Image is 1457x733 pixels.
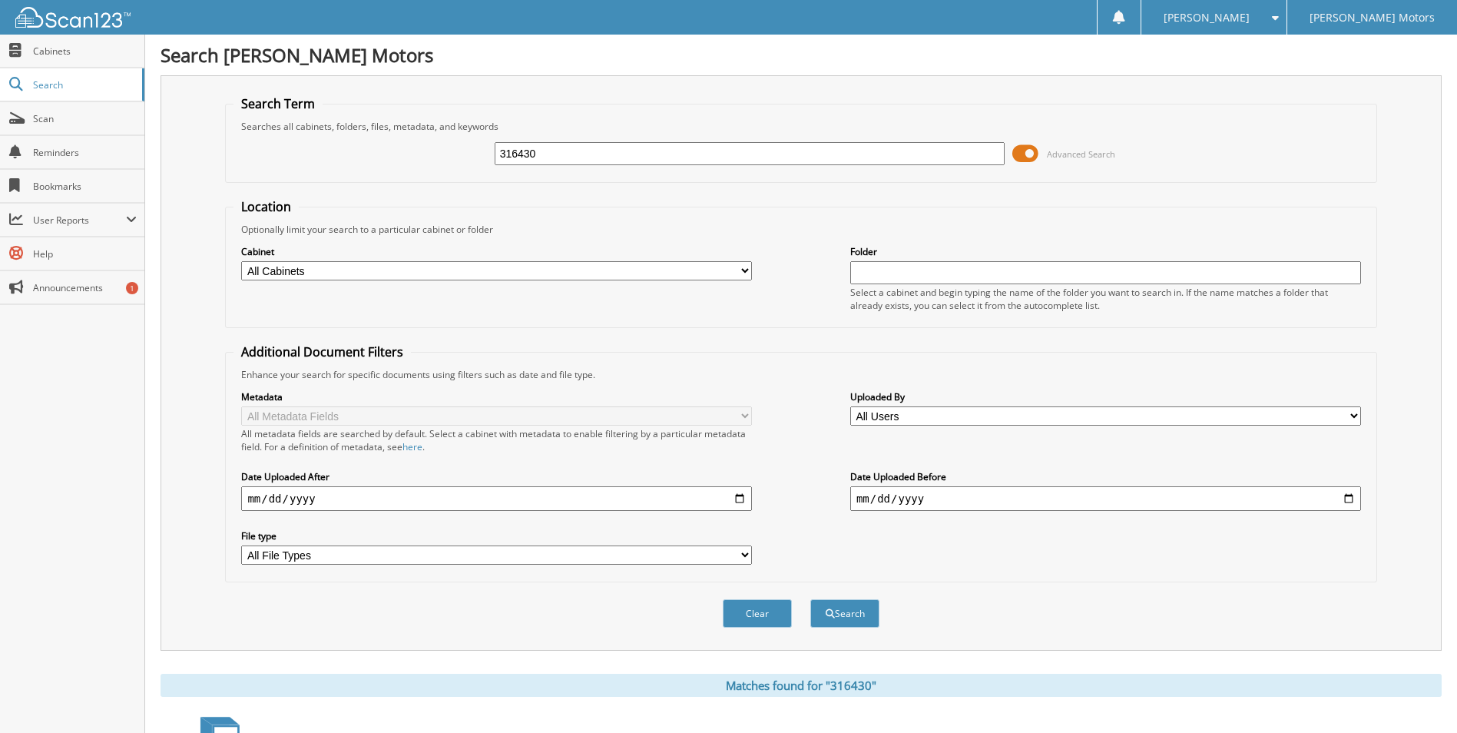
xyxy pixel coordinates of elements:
[241,427,752,453] div: All metadata fields are searched by default. Select a cabinet with metadata to enable filtering b...
[15,7,131,28] img: scan123-logo-white.svg
[241,486,752,511] input: start
[33,45,137,58] span: Cabinets
[233,120,1368,133] div: Searches all cabinets, folders, files, metadata, and keywords
[241,245,752,258] label: Cabinet
[850,486,1361,511] input: end
[1310,13,1435,22] span: [PERSON_NAME] Motors
[241,470,752,483] label: Date Uploaded After
[33,180,137,193] span: Bookmarks
[810,599,879,628] button: Search
[241,390,752,403] label: Metadata
[233,343,411,360] legend: Additional Document Filters
[723,599,792,628] button: Clear
[233,223,1368,236] div: Optionally limit your search to a particular cabinet or folder
[233,198,299,215] legend: Location
[33,112,137,125] span: Scan
[33,281,137,294] span: Announcements
[33,247,137,260] span: Help
[850,286,1361,312] div: Select a cabinet and begin typing the name of the folder you want to search in. If the name match...
[161,42,1442,68] h1: Search [PERSON_NAME] Motors
[1047,148,1115,160] span: Advanced Search
[33,214,126,227] span: User Reports
[850,390,1361,403] label: Uploaded By
[402,440,422,453] a: here
[850,245,1361,258] label: Folder
[241,529,752,542] label: File type
[850,470,1361,483] label: Date Uploaded Before
[126,282,138,294] div: 1
[233,368,1368,381] div: Enhance your search for specific documents using filters such as date and file type.
[33,146,137,159] span: Reminders
[1164,13,1250,22] span: [PERSON_NAME]
[161,674,1442,697] div: Matches found for "316430"
[233,95,323,112] legend: Search Term
[33,78,134,91] span: Search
